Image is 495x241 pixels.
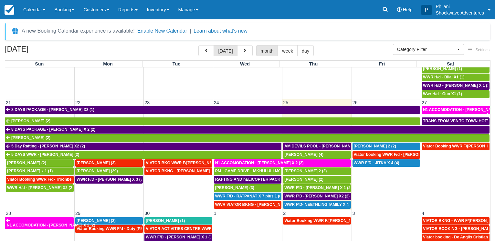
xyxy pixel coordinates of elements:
[6,159,74,167] a: [PERSON_NAME] (2)
[423,92,462,96] span: Wwr H/d - Guo X1 (1)
[11,119,50,123] span: [PERSON_NAME] (2)
[284,177,323,182] span: [PERSON_NAME] (2)
[11,127,95,132] span: 8 DAYS PACKAGE - [PERSON_NAME] X 2 (2)
[215,161,304,165] span: N1 ACCOMODATION - [PERSON_NAME] X 2 (2)
[11,152,79,157] span: 5 DAYS WWR - [PERSON_NAME] (2)
[6,176,74,184] a: Viator Booking WWR F/d- Troonbeeckx, [PERSON_NAME] 11 (9)
[144,225,212,233] a: VIATOR ACTIVITIES CENTRE WWR - [PERSON_NAME] X 1 (1)
[215,169,301,173] span: PM - GAME DRIVE - MKHULULI MOYO X1 (28)
[284,144,368,148] span: AM DEVILS POOL - [PERSON_NAME] X 2 (2)
[7,223,95,227] span: N1 ACCOMODATION - [PERSON_NAME] X 2 (2)
[11,136,50,140] span: [PERSON_NAME] (2)
[397,7,402,12] i: Help
[353,159,420,167] a: WWR F/D - JITKA X 4 (4)
[77,169,118,173] span: [PERSON_NAME] (29)
[146,226,261,231] span: VIATOR ACTIVITIES CENTRE WWR - [PERSON_NAME] X 1 (1)
[213,211,217,216] span: 1
[5,45,87,57] h2: [DATE]
[146,218,185,223] span: [PERSON_NAME] (1)
[146,161,263,165] span: VIATOR BKG WWR F/[PERSON_NAME] [PERSON_NAME] 2 (2)
[214,167,281,175] a: PM - GAME DRIVE - MKHULULI MOYO X1 (28)
[7,186,73,190] span: WWR H/d - [PERSON_NAME] X2 (2)
[297,45,314,56] button: day
[354,144,396,148] span: [PERSON_NAME] 2 (2)
[103,61,113,66] span: Mon
[240,61,250,66] span: Wed
[422,117,490,125] a: TRANS FROM VFA TO TOWN HOTYELS - [PERSON_NAME] X 2 (2)
[214,201,281,209] a: WWR VIATOR BKNG - [PERSON_NAME] 2 (2)
[352,100,358,105] span: 26
[309,61,318,66] span: Thu
[5,143,281,150] a: 5 Day Rafting - [PERSON_NAME] X2 (2)
[283,151,351,159] a: [PERSON_NAME] (4)
[284,218,374,223] span: Viator Booking WWR F/[PERSON_NAME] X 2 (2)
[146,169,219,173] span: VIATOR BKNG - [PERSON_NAME] 2 (2)
[422,82,490,90] a: WWR H/D - [PERSON_NAME] X 1 (1)
[137,28,187,34] button: Enable New Calendar
[22,27,135,35] div: A new Booking Calendar experience is available!
[77,226,179,231] span: Viator Booking WWR F/d - Duty [PERSON_NAME] 2 (2)
[423,75,464,79] span: WWR H/d - Bilal X1 (1)
[75,167,143,175] a: [PERSON_NAME] (29)
[283,184,351,192] a: WWR F\D - [PERSON_NAME] X 1 (2)
[421,211,425,216] span: 4
[354,152,446,157] span: Viator booking WWR F/d - [PERSON_NAME] 3 (3)
[75,211,81,216] span: 29
[422,65,490,73] a: [PERSON_NAME] (1)
[75,176,143,184] a: WWR F/D - [PERSON_NAME] X 3 (3)
[283,167,351,175] a: [PERSON_NAME] 2 (2)
[11,107,94,112] span: 8 DAYS PACKAGE - [PERSON_NAME] X2 (1)
[403,7,413,12] span: Help
[284,194,350,198] span: WWR F\D -[PERSON_NAME] X2 (2)
[283,143,351,150] a: AM DEVILS POOL - [PERSON_NAME] X 2 (2)
[75,225,143,233] a: Viator Booking WWR F/d - Duty [PERSON_NAME] 2 (2)
[11,144,85,148] span: 5 Day Rafting - [PERSON_NAME] X2 (2)
[5,106,420,114] a: 8 DAYS PACKAGE - [PERSON_NAME] X2 (1)
[215,186,254,190] span: [PERSON_NAME] (3)
[278,45,298,56] button: week
[77,161,116,165] span: [PERSON_NAME] (3)
[5,134,490,142] a: [PERSON_NAME] (2)
[77,177,144,182] span: WWR F/D - [PERSON_NAME] X 3 (3)
[75,159,143,167] a: [PERSON_NAME] (3)
[436,10,484,16] p: Shockwave Adventures
[7,169,53,173] span: [PERSON_NAME] x 1 (1)
[5,117,420,125] a: [PERSON_NAME] (2)
[421,100,427,105] span: 27
[352,211,356,216] span: 3
[283,217,351,225] a: Viator Booking WWR F/[PERSON_NAME] X 2 (2)
[447,61,454,66] span: Sat
[379,61,385,66] span: Fri
[144,167,212,175] a: VIATOR BKNG - [PERSON_NAME] 2 (2)
[5,211,12,216] span: 28
[422,74,490,81] a: WWR H/d - Bilal X1 (1)
[35,61,44,66] span: Sun
[194,28,247,34] a: Learn about what's new
[283,201,351,209] a: WWR F\D- NEETHLING fAMILY X 4 (5)
[215,177,338,182] span: RAFTING AND hELICOPTER PACKAGE - [PERSON_NAME] X1 (1)
[214,159,351,167] a: N1 ACCOMODATION - [PERSON_NAME] X 2 (2)
[5,217,74,229] a: N1 ACCOMODATION - [PERSON_NAME] X 2 (2)
[6,167,74,175] a: [PERSON_NAME] x 1 (1)
[436,3,484,10] p: Philani
[284,169,327,173] span: [PERSON_NAME] 2 (2)
[421,5,432,15] div: P
[146,235,213,239] span: WWR F/D - [PERSON_NAME] X 1 (1)
[215,194,283,198] span: WWR F/D - RATPANAT X 7 plus 1 (8)
[353,151,420,159] a: Viator booking WWR F/d - [PERSON_NAME] 3 (3)
[173,61,181,66] span: Tue
[423,66,462,71] span: [PERSON_NAME] (1)
[422,90,490,98] a: Wwr H/d - Guo X1 (1)
[397,46,456,53] span: Category Filter
[214,184,281,192] a: [PERSON_NAME] (3)
[7,177,127,182] span: Viator Booking WWR F/d- Troonbeeckx, [PERSON_NAME] 11 (9)
[256,45,278,56] button: month
[144,100,150,105] span: 23
[282,211,286,216] span: 2
[422,217,490,225] a: VIATOR BKNG - WWR F/[PERSON_NAME] 3 (3)
[284,186,352,190] span: WWR F\D - [PERSON_NAME] X 1 (2)
[7,161,46,165] span: [PERSON_NAME] (2)
[5,151,281,159] a: 5 DAYS WWR - [PERSON_NAME] (2)
[422,143,490,150] a: Viator Booking WWR F/[PERSON_NAME] (2)
[353,143,420,150] a: [PERSON_NAME] 2 (2)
